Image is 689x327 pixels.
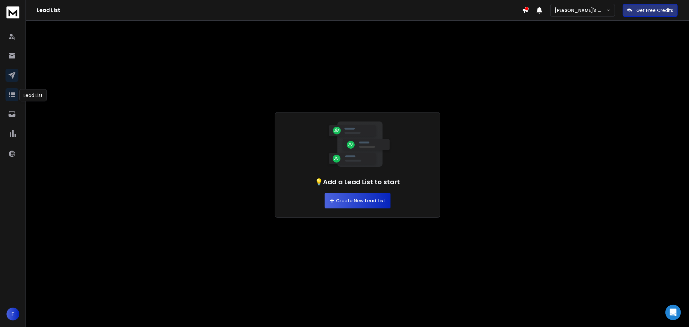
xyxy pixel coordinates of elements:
h1: 💡Add a Lead List to start [315,177,400,186]
h1: Lead List [37,6,522,14]
p: Get Free Credits [636,7,673,14]
button: Get Free Credits [623,4,678,17]
img: logo [6,6,19,18]
button: F [6,308,19,321]
div: Lead List [19,89,47,101]
div: Open Intercom Messenger [665,305,681,320]
button: Create New Lead List [325,193,391,208]
p: [PERSON_NAME]'s Workspace [555,7,606,14]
